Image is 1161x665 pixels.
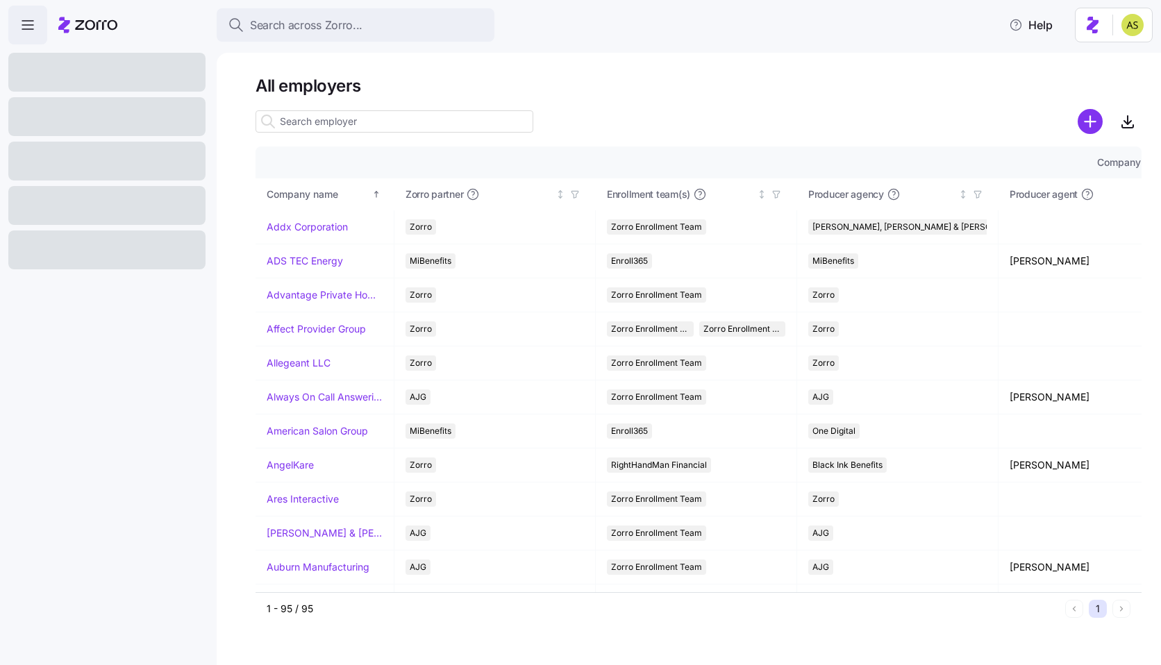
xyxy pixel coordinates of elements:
span: Zorro Enrollment Team [611,491,702,507]
span: Zorro Enrollment Team [611,321,690,337]
input: Search employer [256,110,533,133]
div: Not sorted [958,190,968,199]
h1: All employers [256,75,1142,96]
span: RightHandMan Financial [611,457,707,473]
span: Zorro Enrollment Team [611,389,702,405]
button: Previous page [1065,600,1083,618]
span: Zorro Enrollment Team [611,559,702,575]
span: Black Ink Benefits [812,457,883,473]
div: 1 - 95 / 95 [267,602,1060,616]
a: American Salon Group [267,424,368,438]
span: Enrollment team(s) [607,187,690,201]
a: ADS TEC Energy [267,254,343,268]
div: Not sorted [757,190,767,199]
span: AJG [812,559,829,575]
button: Next page [1112,600,1130,618]
span: Zorro [410,355,432,371]
th: Company nameSorted ascending [256,178,394,210]
span: AJG [410,559,426,575]
button: Search across Zorro... [217,8,494,42]
span: AJG [812,389,829,405]
a: Ares Interactive [267,492,339,506]
img: 2a591ca43c48773f1b6ab43d7a2c8ce9 [1121,14,1144,36]
div: Sorted ascending [371,190,381,199]
span: MiBenefits [410,423,451,439]
span: MiBenefits [410,253,451,269]
a: [PERSON_NAME] & [PERSON_NAME]'s [267,526,383,540]
span: Zorro [812,355,835,371]
span: Zorro [812,491,835,507]
span: Zorro [410,321,432,337]
span: Search across Zorro... [250,17,362,34]
span: Zorro [410,491,432,507]
span: Zorro [812,321,835,337]
svg: add icon [1078,109,1103,134]
a: Auburn Manufacturing [267,560,369,574]
span: [PERSON_NAME], [PERSON_NAME] & [PERSON_NAME] [812,219,1028,235]
span: Zorro [410,219,432,235]
span: Zorro [410,457,432,473]
span: Enroll365 [611,253,648,269]
a: Affect Provider Group [267,322,366,336]
a: Advantage Private Home Care [267,288,383,302]
button: Help [998,11,1064,39]
th: Zorro partnerNot sorted [394,178,596,210]
span: Zorro Enrollment Team [611,355,702,371]
span: AJG [410,525,426,541]
th: Producer agencyNot sorted [797,178,999,210]
span: Producer agency [808,187,884,201]
span: Zorro Enrollment Team [611,219,702,235]
span: Zorro [410,287,432,303]
span: AJG [812,525,829,541]
span: Zorro Enrollment Team [611,525,702,541]
span: Zorro partner [406,187,463,201]
div: Not sorted [556,190,565,199]
a: Allegeant LLC [267,356,331,370]
span: MiBenefits [812,253,854,269]
span: Enroll365 [611,423,648,439]
a: Always On Call Answering Service [267,390,383,404]
a: AngelKare [267,458,314,472]
th: Enrollment team(s)Not sorted [596,178,797,210]
span: Producer agent [1010,187,1078,201]
span: Zorro [812,287,835,303]
span: Zorro Enrollment Team [611,287,702,303]
span: Zorro Enrollment Experts [703,321,782,337]
span: AJG [410,389,426,405]
span: Help [1009,17,1053,33]
span: One Digital [812,423,855,439]
button: 1 [1089,600,1107,618]
a: Addx Corporation [267,220,348,234]
div: Company name [267,187,369,202]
